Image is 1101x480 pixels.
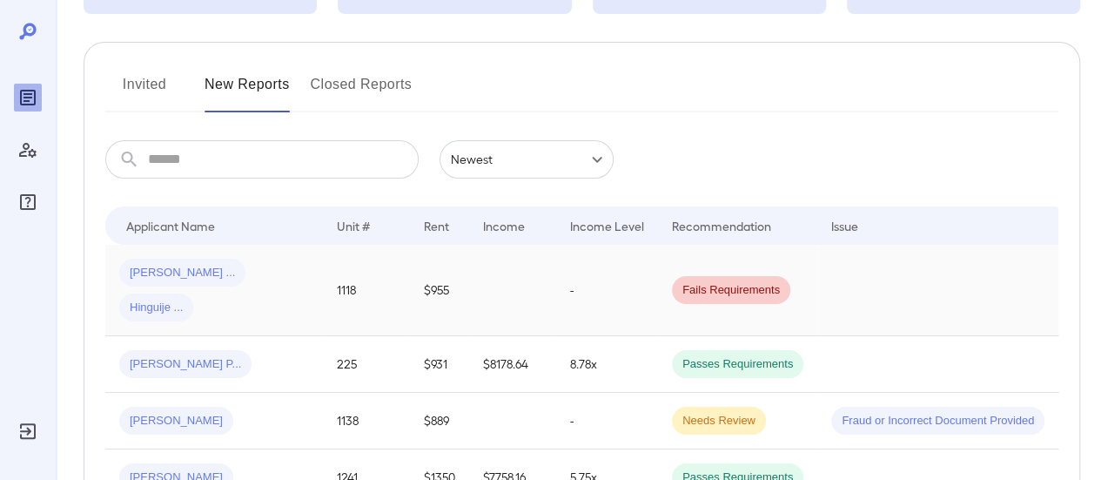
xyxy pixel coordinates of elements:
td: 225 [323,336,410,393]
span: Hinguije ... [119,300,193,316]
div: FAQ [14,188,42,216]
td: $955 [410,245,469,336]
td: $889 [410,393,469,450]
div: Income Level [570,215,644,236]
td: $931 [410,336,469,393]
span: Fraud or Incorrect Document Provided [831,413,1044,429]
div: Reports [14,84,42,112]
div: Newest [440,140,614,179]
span: [PERSON_NAME] ... [119,265,245,281]
td: 8.78x [556,336,658,393]
td: $8178.64 [469,336,556,393]
span: [PERSON_NAME] [119,413,233,429]
td: - [556,393,658,450]
span: Fails Requirements [672,282,790,299]
div: Unit # [337,215,370,236]
button: Invited [105,71,184,112]
span: Passes Requirements [672,356,803,373]
div: Applicant Name [126,215,215,236]
button: New Reports [205,71,290,112]
div: Log Out [14,417,42,445]
span: Needs Review [672,413,766,429]
td: 1138 [323,393,410,450]
span: [PERSON_NAME] P... [119,356,252,373]
div: Recommendation [672,215,771,236]
td: - [556,245,658,336]
div: Manage Users [14,136,42,164]
div: Income [483,215,525,236]
button: Closed Reports [311,71,413,112]
td: 1118 [323,245,410,336]
div: Rent [424,215,452,236]
div: Issue [831,215,859,236]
